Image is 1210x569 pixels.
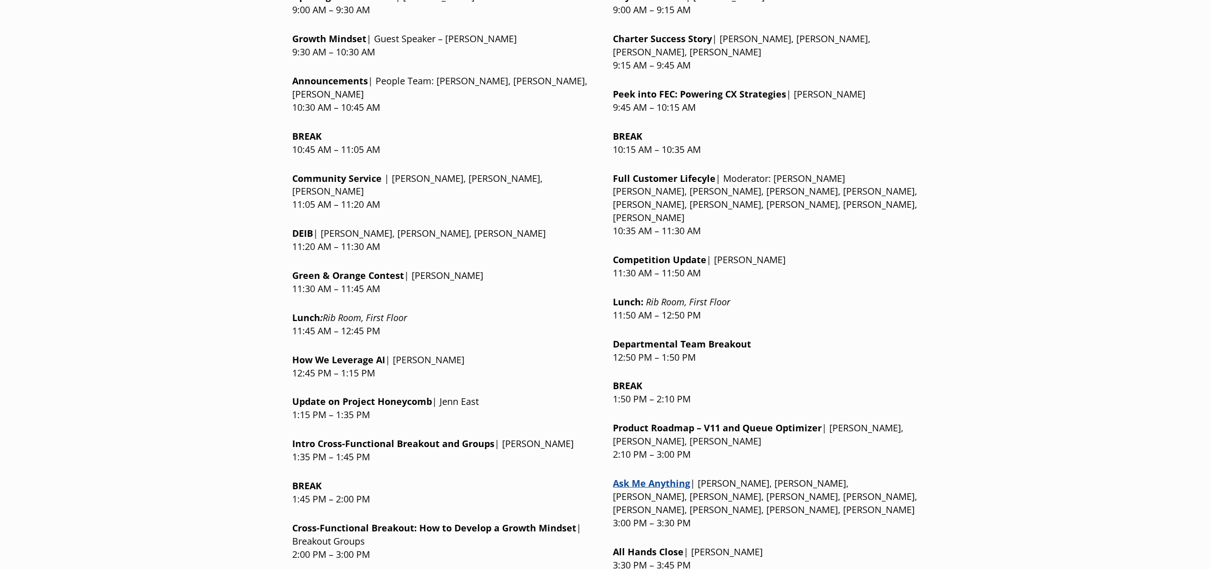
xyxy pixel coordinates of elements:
p: 10:15 AM – 10:35 AM [613,130,918,156]
strong: Lunch [293,311,323,324]
p: 10:45 AM – 11:05 AM [293,130,597,156]
p: | Jenn East 1:15 PM – 1:35 PM [293,395,597,422]
strong: Charter Success Story [613,33,712,45]
p: 12:50 PM – 1:50 PM [613,338,918,364]
p: | Moderator: [PERSON_NAME] [PERSON_NAME], [PERSON_NAME], [PERSON_NAME], [PERSON_NAME], [PERSON_NA... [613,172,918,238]
strong: BREAK [613,130,643,142]
p: | [PERSON_NAME], [PERSON_NAME], [PERSON_NAME], [PERSON_NAME], [PERSON_NAME], [PERSON_NAME], [PERS... [613,477,918,530]
p: | [PERSON_NAME] 1:35 PM – 1:45 PM [293,437,597,464]
strong: Departmental Team Breakout [613,338,752,350]
strong: : [613,296,644,308]
strong: Community Service [293,172,382,184]
strong: How We Leverage AI [293,354,386,366]
p: | Guest Speaker – [PERSON_NAME] 9:30 AM – 10:30 AM [293,33,597,59]
strong: Green & Orange Contest [293,269,405,281]
p: | People Team: [PERSON_NAME], [PERSON_NAME], [PERSON_NAME] 10:30 AM – 10:45 AM [293,75,597,114]
strong: Update on Project Honeycomb [293,395,432,407]
a: Link opens in a new window [613,477,691,489]
strong: ow to Develop a Growth Mindset [427,522,577,534]
p: | [PERSON_NAME], [PERSON_NAME], [PERSON_NAME] 11:05 AM – 11:20 AM [293,172,597,212]
p: | [PERSON_NAME], [PERSON_NAME], [PERSON_NAME] 11:20 AM – 11:30 AM [293,227,597,254]
strong: All Hands Close [613,546,684,558]
em: Rib Room, First Floor [323,311,408,324]
p: | Breakout Groups 2:00 PM – 3:00 PM [293,522,597,561]
p: | [PERSON_NAME] 9:45 AM – 10:15 AM [613,88,918,114]
strong: BREAK [293,480,322,492]
strong: Lunch [613,296,641,308]
strong: DEIB [293,227,314,239]
p: 1:45 PM – 2:00 PM [293,480,597,506]
strong: Cross-Functional Breakout: H [293,522,577,534]
p: | [PERSON_NAME] 11:30 AM – 11:50 AM [613,254,918,280]
strong: Announcements [293,75,368,87]
p: | [PERSON_NAME] 11:30 AM – 11:45 AM [293,269,597,296]
strong: Product Roadmap – V11 and Queue Optimizer [613,422,822,434]
strong: Full Customer Lifecyle [613,172,716,184]
strong: Competition Update [613,254,707,266]
em: : [321,311,323,324]
em: Rib Room, First Floor [646,296,731,308]
p: 1:50 PM – 2:10 PM [613,380,918,406]
p: 11:50 AM – 12:50 PM [613,296,918,322]
strong: Peek into FEC: Powering CX Strategies [613,88,787,100]
p: | [PERSON_NAME], [PERSON_NAME], [PERSON_NAME], [PERSON_NAME] 9:15 AM – 9:45 AM [613,33,918,72]
strong: Growth Mindset [293,33,367,45]
strong: BREAK [613,380,643,392]
strong: BREAK [293,130,322,142]
p: | [PERSON_NAME] 12:45 PM – 1:15 PM [293,354,597,380]
strong: Intro Cross-Functional Breakout and Groups [293,437,495,450]
p: 11:45 AM – 12:45 PM [293,311,597,338]
p: | [PERSON_NAME], [PERSON_NAME], [PERSON_NAME] 2:10 PM – 3:00 PM [613,422,918,461]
